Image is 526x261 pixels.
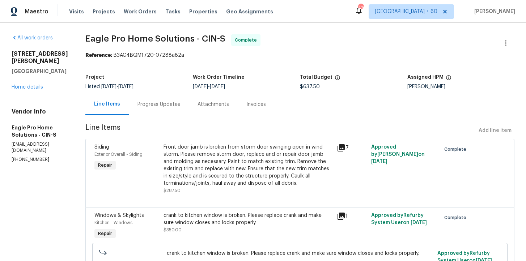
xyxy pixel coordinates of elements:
[69,8,84,15] span: Visits
[193,84,225,89] span: -
[12,68,68,75] h5: [GEOGRAPHIC_DATA]
[210,84,225,89] span: [DATE]
[335,75,340,84] span: The total cost of line items that have been proposed by Opendoor. This sum includes line items th...
[118,84,133,89] span: [DATE]
[12,108,68,115] h4: Vendor Info
[164,144,332,187] div: Front door jamb is broken from storm door swinging open in wind storm. Please remove storm door, ...
[85,124,476,137] span: Line Items
[446,75,451,84] span: The hpm assigned to this work order.
[246,101,266,108] div: Invoices
[164,212,332,226] div: crank to kitchen window is broken. Please replace crank and make sure window closes and locks pro...
[12,157,68,163] p: [PHONE_NUMBER]
[94,152,143,157] span: Exterior Overall - Siding
[407,84,515,89] div: [PERSON_NAME]
[407,75,444,80] h5: Assigned HPM
[235,37,260,44] span: Complete
[85,84,133,89] span: Listed
[137,101,180,108] div: Progress Updates
[85,75,104,80] h5: Project
[165,9,181,14] span: Tasks
[198,101,229,108] div: Attachments
[167,250,433,257] span: crank to kitchen window is broken. Please replace crank and make sure window closes and locks pro...
[371,159,387,164] span: [DATE]
[164,188,181,193] span: $287.50
[25,8,48,15] span: Maestro
[371,213,427,225] span: Approved by Refurby System User on
[193,84,208,89] span: [DATE]
[12,35,53,40] a: All work orders
[101,84,133,89] span: -
[375,8,437,15] span: [GEOGRAPHIC_DATA] + 60
[94,221,132,225] span: Kitchen - Windows
[300,75,332,80] h5: Total Budget
[193,75,245,80] h5: Work Order Timeline
[444,146,469,153] span: Complete
[300,84,320,89] span: $637.50
[85,52,514,59] div: B3AC4BQM1720-07288a82a
[12,124,68,138] h5: Eagle Pro Home Solutions - CIN-S
[93,8,115,15] span: Projects
[226,8,273,15] span: Geo Assignments
[12,50,68,65] h2: [STREET_ADDRESS][PERSON_NAME]
[12,85,43,90] a: Home details
[471,8,515,15] span: [PERSON_NAME]
[371,145,425,164] span: Approved by [PERSON_NAME] on
[94,100,120,108] div: Line Items
[12,141,68,154] p: [EMAIL_ADDRESS][DOMAIN_NAME]
[164,228,182,232] span: $350.00
[358,4,363,12] div: 416
[337,212,367,221] div: 1
[95,230,115,237] span: Repair
[94,145,109,150] span: Siding
[337,144,367,152] div: 7
[85,34,225,43] span: Eagle Pro Home Solutions - CIN-S
[101,84,116,89] span: [DATE]
[85,53,112,58] b: Reference:
[411,220,427,225] span: [DATE]
[444,214,469,221] span: Complete
[95,162,115,169] span: Repair
[94,213,144,218] span: Windows & Skylights
[189,8,217,15] span: Properties
[124,8,157,15] span: Work Orders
